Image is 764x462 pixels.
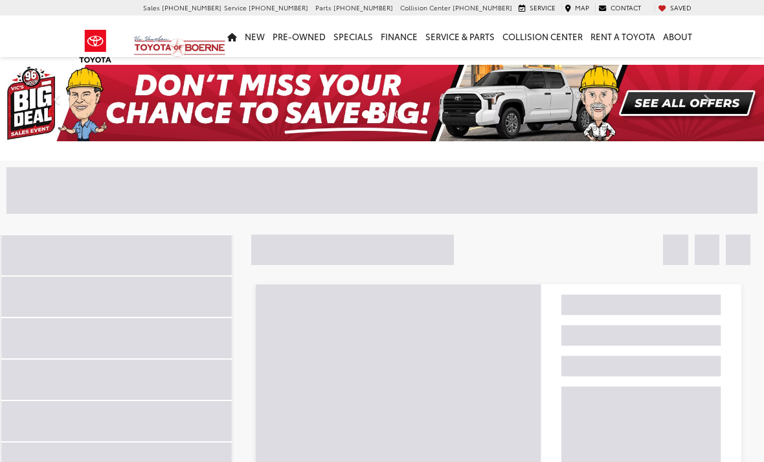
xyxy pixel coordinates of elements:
a: Home [223,16,241,57]
a: Finance [377,16,421,57]
span: Parts [315,3,331,12]
span: [PHONE_NUMBER] [333,3,393,12]
span: Sales [143,3,160,12]
a: Collision Center [499,16,587,57]
a: About [659,16,696,57]
a: Service & Parts: Opens in a new tab [421,16,499,57]
a: New [241,16,269,57]
a: Service [515,3,559,12]
a: Specials [330,16,377,57]
a: Rent a Toyota [587,16,659,57]
span: [PHONE_NUMBER] [453,3,512,12]
a: My Saved Vehicles [655,3,695,12]
a: Pre-Owned [269,16,330,57]
img: Toyota [71,25,120,67]
span: Collision Center [400,3,451,12]
span: Service [530,3,556,12]
a: Contact [595,3,644,12]
span: Service [224,3,247,12]
span: Map [575,3,589,12]
a: Map [561,3,592,12]
span: Saved [670,3,691,12]
span: Contact [611,3,641,12]
img: Vic Vaughan Toyota of Boerne [133,35,226,58]
span: [PHONE_NUMBER] [249,3,308,12]
span: [PHONE_NUMBER] [162,3,221,12]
